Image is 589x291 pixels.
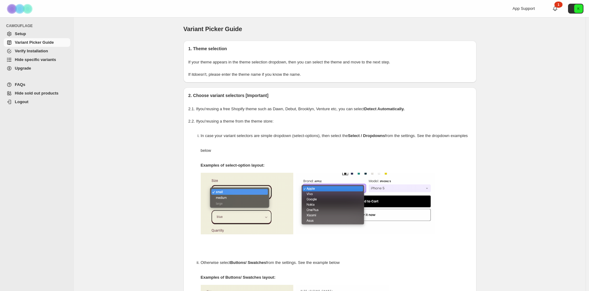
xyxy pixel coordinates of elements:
strong: Examples of Buttons/ Swatches layout: [201,275,276,280]
span: Hide sold out products [15,91,59,95]
span: Setup [15,31,26,36]
h2: 2. Choose variant selectors [Important] [188,92,472,99]
text: K [577,7,580,10]
span: Variant Picker Guide [15,40,54,45]
span: Variant Picker Guide [183,26,242,32]
span: Avatar with initials K [574,4,583,13]
h2: 1. Theme selection [188,46,472,52]
span: Logout [15,99,28,104]
strong: Examples of select-option layout: [201,163,265,168]
a: Variant Picker Guide [4,38,70,47]
p: If your theme appears in the theme selection dropdown, then you can select the theme and move to ... [188,59,472,65]
img: camouflage-select-options-2 [296,173,435,234]
span: Hide specific variants [15,57,56,62]
span: Upgrade [15,66,31,71]
p: Otherwise select from the settings. See the example below [201,255,472,270]
span: App Support [513,6,535,11]
a: Verify Installation [4,47,70,55]
p: 2.2. If you're using a theme from the theme store: [188,118,472,124]
a: FAQs [4,80,70,89]
p: If it doesn't , please enter the theme name if you know the name. [188,71,472,78]
strong: Detect Automatically. [364,107,405,111]
strong: Select / Dropdowns [348,133,385,138]
p: In case your variant selectors are simple dropdown (select-options), then select the from the set... [201,128,472,158]
span: Verify Installation [15,49,48,53]
button: Avatar with initials K [568,4,583,14]
img: Camouflage [5,0,36,17]
strong: Buttons/ Swatches [230,260,266,265]
a: Hide sold out products [4,89,70,98]
img: camouflage-select-options [201,173,293,234]
span: FAQs [15,82,25,87]
a: Setup [4,30,70,38]
div: 1 [554,2,562,8]
p: 2.1. If you're using a free Shopify theme such as Dawn, Debut, Brooklyn, Venture etc, you can select [188,106,472,112]
a: 1 [552,6,558,12]
span: CAMOUFLAGE [6,23,71,28]
a: Hide specific variants [4,55,70,64]
a: Upgrade [4,64,70,73]
a: Logout [4,98,70,106]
